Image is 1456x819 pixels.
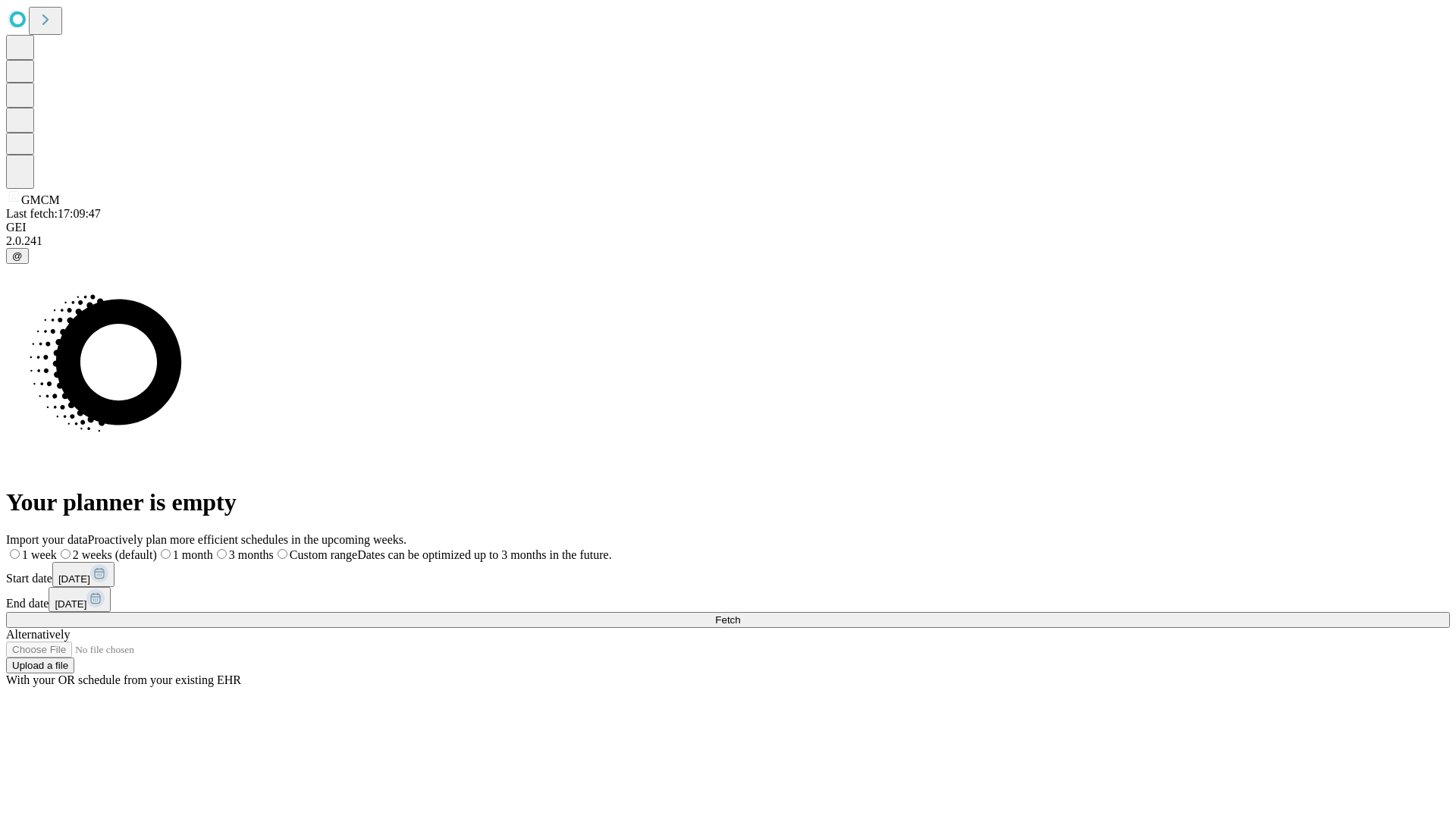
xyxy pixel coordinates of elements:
[55,598,86,610] span: [DATE]
[357,548,611,561] span: Dates can be optimized up to 3 months in the future.
[161,549,171,559] input: 1 month
[6,562,1450,587] div: Start date
[6,207,101,220] span: Last fetch: 17:09:47
[22,548,57,561] span: 1 week
[6,533,88,546] span: Import your data
[6,221,1450,234] div: GEI
[21,193,60,206] span: GMCM
[6,488,1450,516] h1: Your planner is empty
[278,549,287,559] input: Custom rangeDates can be optimized up to 3 months in the future.
[6,628,70,641] span: Alternatively
[12,250,23,262] span: @
[290,548,357,561] span: Custom range
[715,614,740,626] span: Fetch
[52,562,115,587] button: [DATE]
[6,657,74,673] button: Upload a file
[6,234,1450,248] div: 2.0.241
[173,548,213,561] span: 1 month
[58,573,90,585] span: [DATE]
[6,587,1450,612] div: End date
[6,248,29,264] button: @
[49,587,111,612] button: [DATE]
[6,612,1450,628] button: Fetch
[88,533,406,546] span: Proactively plan more efficient schedules in the upcoming weeks.
[73,548,157,561] span: 2 weeks (default)
[217,549,227,559] input: 3 months
[61,549,71,559] input: 2 weeks (default)
[6,673,241,686] span: With your OR schedule from your existing EHR
[10,549,20,559] input: 1 week
[229,548,274,561] span: 3 months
